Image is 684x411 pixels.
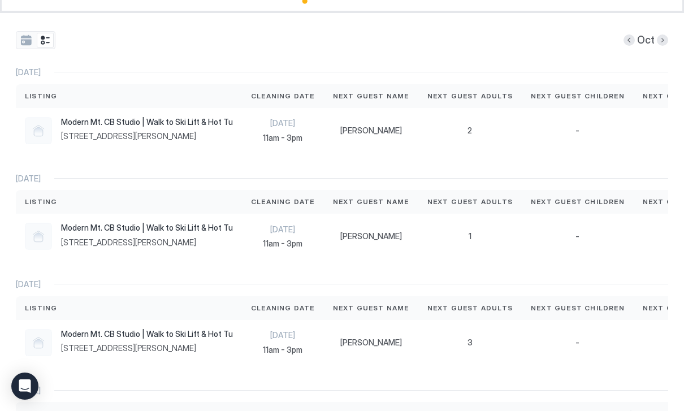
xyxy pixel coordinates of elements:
button: Next month [657,34,668,46]
span: Cleaning Date [251,91,315,101]
span: Next Guest Name [333,197,409,207]
span: [DATE] [251,118,315,128]
span: [PERSON_NAME] [340,231,402,241]
span: Listing [25,197,57,207]
span: [DATE] [16,67,41,77]
span: Modern Mt. CB Studio | Walk to Ski Lift & Hot Tub! [61,117,233,127]
button: Previous month [624,34,635,46]
span: [STREET_ADDRESS][PERSON_NAME] [61,343,233,353]
span: - [575,126,579,136]
div: tab-group [16,31,55,49]
span: Modern Mt. CB Studio | Walk to Ski Lift & Hot Tub! [61,329,233,339]
span: Listing [25,91,57,101]
span: Oct [637,34,655,47]
span: [STREET_ADDRESS][PERSON_NAME] [61,237,233,248]
span: [STREET_ADDRESS][PERSON_NAME] [61,131,233,141]
span: Next Guest Adults [427,91,513,101]
span: Cleaning Date [251,303,315,313]
span: 3 [467,338,473,348]
span: Modern Mt. CB Studio | Walk to Ski Lift & Hot Tub! [61,223,233,233]
span: - [575,338,579,348]
span: Next Guest Adults [427,303,513,313]
span: Listing [25,303,57,313]
span: [DATE] [251,224,315,235]
span: - [575,231,579,241]
span: 11am - 3pm [251,345,315,355]
span: Next Guest Children [531,91,625,101]
span: Cleaning Date [251,197,315,207]
span: Next Guest Name [333,303,409,313]
span: Next Guest Name [333,91,409,101]
span: [PERSON_NAME] [340,338,402,348]
span: 1 [469,231,471,241]
span: 11am - 3pm [251,133,315,143]
span: Next Guest Children [531,197,625,207]
span: [DATE] [16,174,41,184]
span: Next Guest Adults [427,197,513,207]
span: [DATE] [251,330,315,340]
span: 11am - 3pm [251,239,315,249]
span: [DATE] [16,279,41,289]
span: 2 [467,126,472,136]
div: Open Intercom Messenger [11,373,38,400]
span: [PERSON_NAME] [340,126,402,136]
span: Next Guest Children [531,303,625,313]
